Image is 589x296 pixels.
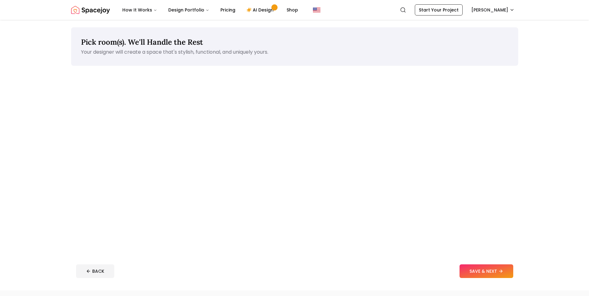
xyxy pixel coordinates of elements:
[460,264,513,278] button: SAVE & NEXT
[415,4,463,16] a: Start Your Project
[163,4,214,16] button: Design Portfolio
[71,4,110,16] img: Spacejoy Logo
[242,4,280,16] a: AI Design
[215,4,240,16] a: Pricing
[117,4,162,16] button: How It Works
[81,48,508,56] p: Your designer will create a space that's stylish, functional, and uniquely yours.
[282,4,303,16] a: Shop
[313,6,320,14] img: United States
[76,264,114,278] button: BACK
[117,4,303,16] nav: Main
[81,37,203,47] span: Pick room(s). We'll Handle the Rest
[71,4,110,16] a: Spacejoy
[468,4,518,16] button: [PERSON_NAME]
